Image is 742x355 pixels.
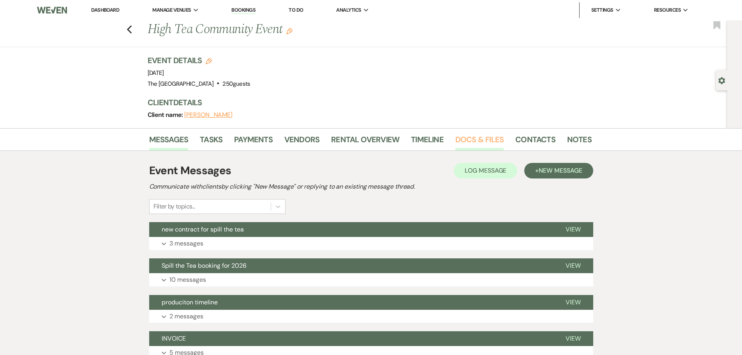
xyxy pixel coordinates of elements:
a: Rental Overview [331,133,399,150]
button: Open lead details [718,76,725,84]
button: new contract for spill the tea [149,222,553,237]
h3: Event Details [148,55,250,66]
a: Timeline [411,133,444,150]
p: 10 messages [169,275,206,285]
a: Notes [567,133,592,150]
h1: High Tea Community Event [148,20,497,39]
a: To Do [289,7,303,13]
a: Contacts [515,133,555,150]
span: produciton timeline [162,298,218,306]
p: 2 messages [169,311,203,321]
a: Dashboard [91,7,119,13]
a: Messages [149,133,189,150]
button: 10 messages [149,273,593,286]
button: Spill the Tea booking for 2026 [149,258,553,273]
span: New Message [539,166,582,175]
span: 250 guests [222,80,250,88]
span: Spill the Tea booking for 2026 [162,261,247,270]
span: Log Message [465,166,506,175]
span: Manage Venues [152,6,191,14]
div: Filter by topics... [153,202,195,211]
span: Analytics [336,6,361,14]
p: 3 messages [169,238,203,249]
button: Log Message [454,163,517,178]
span: Settings [591,6,613,14]
button: INVOICE [149,331,553,346]
span: View [566,334,581,343]
a: Payments [234,133,273,150]
img: Weven Logo [37,2,67,18]
h3: Client Details [148,97,584,108]
span: INVOICE [162,334,186,343]
span: [DATE] [148,69,164,77]
button: produciton timeline [149,295,553,310]
button: 3 messages [149,237,593,250]
button: +New Message [524,163,593,178]
a: Tasks [200,133,222,150]
span: Resources [654,6,681,14]
button: View [553,331,593,346]
a: Bookings [231,7,256,14]
span: The [GEOGRAPHIC_DATA] [148,80,214,88]
h1: Event Messages [149,162,231,179]
button: View [553,258,593,273]
button: Edit [286,27,293,34]
a: Vendors [284,133,319,150]
button: 2 messages [149,310,593,323]
span: View [566,261,581,270]
button: [PERSON_NAME] [184,112,233,118]
span: new contract for spill the tea [162,225,244,233]
span: View [566,298,581,306]
span: Client name: [148,111,185,119]
h2: Communicate with clients by clicking "New Message" or replying to an existing message thread. [149,182,593,191]
button: View [553,222,593,237]
button: View [553,295,593,310]
a: Docs & Files [455,133,504,150]
span: View [566,225,581,233]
